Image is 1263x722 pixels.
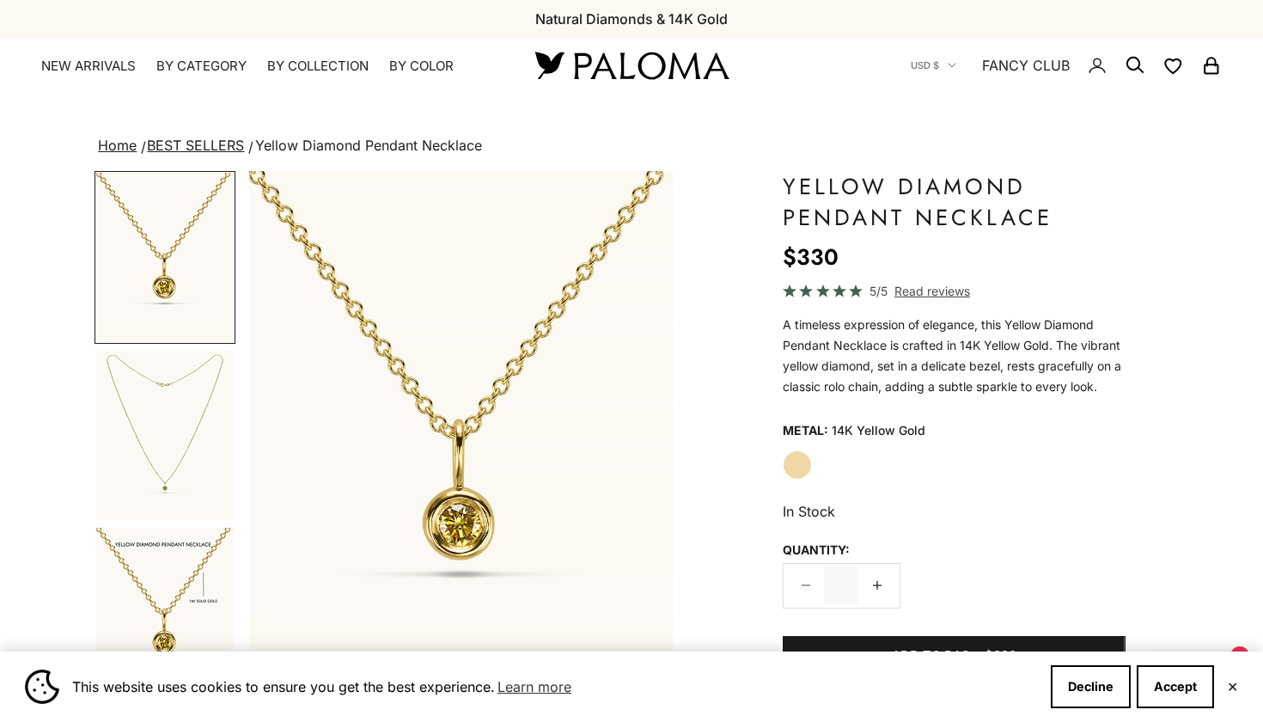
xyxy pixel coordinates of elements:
[267,58,369,75] summary: By Collection
[25,670,59,704] img: Cookie banner
[95,134,1168,158] nav: breadcrumbs
[911,58,956,73] button: USD $
[389,58,454,75] summary: By Color
[832,418,925,444] variant-option-value: 14K Yellow Gold
[911,38,1222,93] nav: Secondary navigation
[869,281,888,301] span: 5/5
[95,349,235,522] button: Go to item 2
[783,240,839,274] sale-price: $330
[911,58,939,73] span: USD $
[894,281,970,301] span: Read reviews
[783,537,850,563] legend: Quantity:
[1051,665,1131,708] button: Decline
[1227,682,1238,692] button: Close
[255,137,482,154] span: Yellow Diamond Pendant Necklace
[783,636,1126,677] button: Add to bag-$330
[98,137,137,154] a: Home
[95,526,235,700] button: Go to item 3
[41,58,136,75] a: NEW ARRIVALS
[495,674,574,700] a: Learn more
[1137,665,1214,708] button: Accept
[72,674,1037,700] span: This website uses cookies to ensure you get the best experience.
[535,8,728,30] p: Natural Diamonds & 14K Gold
[985,646,1016,667] span: $330
[783,171,1126,233] h1: Yellow Diamond Pendant Necklace
[249,171,673,694] img: #YellowGold
[147,137,244,154] a: BEST SELLERS
[41,58,494,75] nav: Primary navigation
[982,54,1070,76] a: FANCY CLUB
[783,315,1126,397] p: A timeless expression of elegance, this Yellow Diamond Pendant Necklace is crafted in 14K Yellow ...
[249,171,673,694] div: Item 1 of 8
[892,646,970,667] span: Add to bag
[824,567,858,604] input: Change quantity
[783,281,1126,301] a: 5/5 Read reviews
[96,351,234,520] img: #YellowGold
[95,171,235,344] button: Go to item 1
[783,418,828,444] legend: Metal:
[96,173,234,342] img: #YellowGold
[156,58,247,75] summary: By Category
[96,528,234,698] img: #YellowGold #WhiteGold #RoseGold
[783,500,1126,523] p: In Stock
